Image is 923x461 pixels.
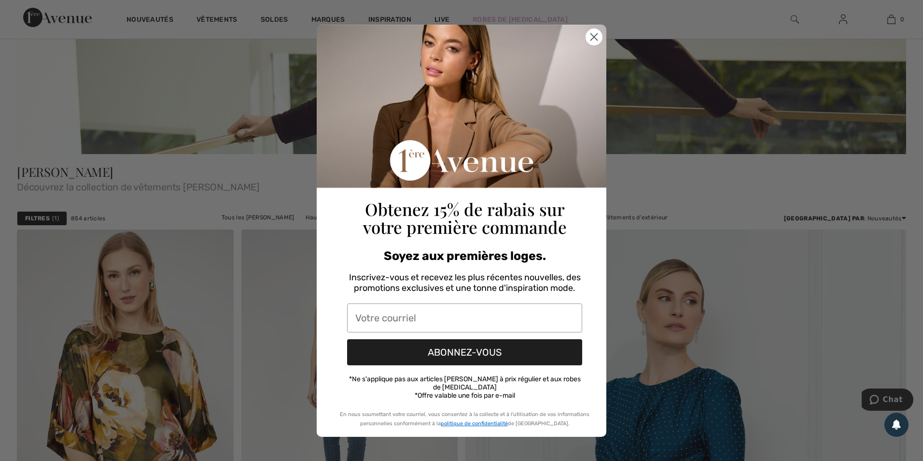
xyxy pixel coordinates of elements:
[349,375,581,391] span: *Ne s'applique pas aux articles [PERSON_NAME] à prix régulier et aux robes de [MEDICAL_DATA]
[415,391,515,400] span: *Offre valable une fois par e-mail
[340,411,589,427] span: En nous soumettant votre courriel, vous consentez à la collecte et à l'utilisation de vos informa...
[384,249,546,263] span: Soyez aux premières loges.
[363,198,567,238] span: Obtenez 15% de rabais sur votre première commande
[349,272,581,293] span: Inscrivez-vous et recevez les plus récentes nouvelles, des promotions exclusives et une tonne d'i...
[347,339,582,365] button: ABONNEZ-VOUS
[586,29,602,45] button: Close dialog
[21,7,41,15] span: Chat
[441,420,508,427] a: politique de confidentialité
[347,303,582,332] input: Votre courriel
